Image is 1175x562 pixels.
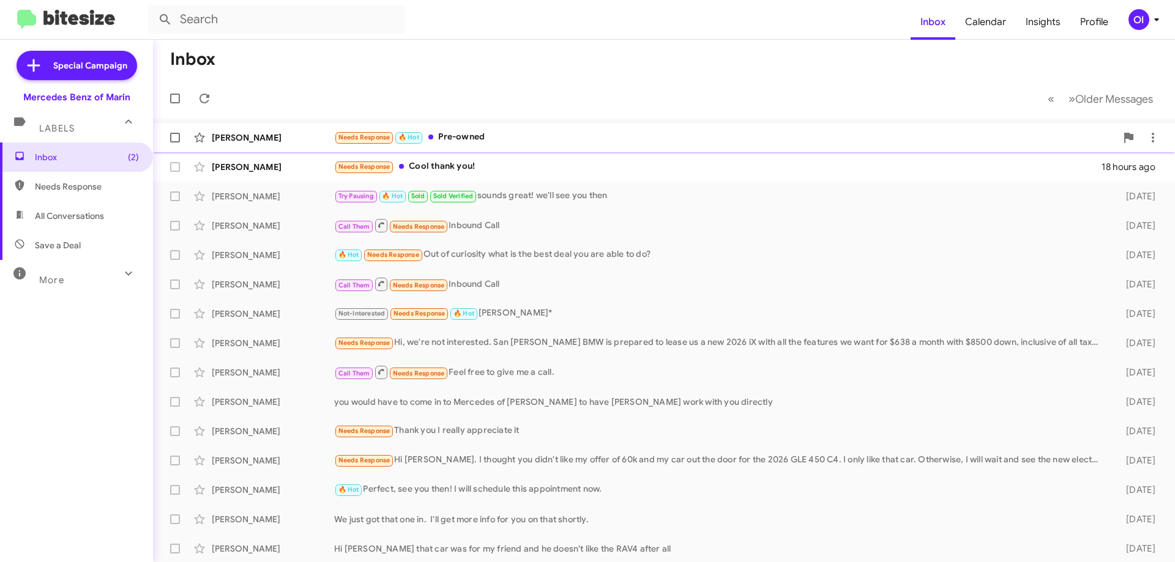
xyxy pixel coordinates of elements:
div: [PERSON_NAME] [212,278,334,290]
span: Needs Response [35,180,139,193]
span: Call Them [338,281,370,289]
div: [DATE] [1106,454,1165,467]
div: [PERSON_NAME] [212,161,334,173]
span: Sold [411,192,425,200]
div: [PERSON_NAME] [212,454,334,467]
span: Needs Response [338,133,390,141]
div: [PERSON_NAME] [212,366,334,379]
div: [DATE] [1106,190,1165,202]
span: Needs Response [393,223,445,231]
div: Thank you I really appreciate it [334,424,1106,438]
span: Sold Verified [433,192,474,200]
div: Inbound Call [334,218,1106,233]
div: Hi [PERSON_NAME] that car was for my friend and he doesn't like the RAV4 after all [334,542,1106,555]
input: Search [148,5,405,34]
a: Special Campaign [17,51,137,80]
div: [PERSON_NAME] [212,249,334,261]
span: Needs Response [367,251,419,259]
a: Profile [1070,4,1118,40]
div: [PERSON_NAME]* [334,306,1106,320]
div: [DATE] [1106,484,1165,496]
span: Needs Response [393,281,445,289]
div: Hi, we're not interested. San [PERSON_NAME] BMW is prepared to lease us a new 2026 iX with all th... [334,336,1106,350]
div: [PERSON_NAME] [212,337,334,349]
div: Feel free to give me a call. [334,364,1106,380]
div: [DATE] [1106,513,1165,525]
div: Inbound Call [334,276,1106,292]
span: Needs Response [338,427,390,435]
div: [DATE] [1106,542,1165,555]
button: Previous [1040,86,1062,111]
span: Not-Interested [338,309,386,317]
div: [DATE] [1106,308,1165,320]
span: 🔥 Hot [398,133,419,141]
div: Out of curiosity what is the best deal you are able to do? [334,248,1106,262]
span: Inbox [35,151,139,163]
div: [DATE] [1106,337,1165,349]
span: All Conversations [35,210,104,222]
span: Special Campaign [53,59,127,72]
div: Hi [PERSON_NAME]. I thought you didn't like my offer of 60k and my car out the door for the 2026 ... [334,453,1106,467]
nav: Page navigation example [1041,86,1160,111]
div: Pre-owned [334,130,1116,144]
span: Call Them [338,369,370,377]
a: Inbox [911,4,955,40]
div: [PERSON_NAME] [212,425,334,437]
span: Save a Deal [35,239,81,251]
div: [DATE] [1106,366,1165,379]
span: More [39,275,64,286]
div: [PERSON_NAME] [212,220,334,232]
div: Mercedes Benz of Marin [23,91,130,103]
span: Call Them [338,223,370,231]
div: OI [1128,9,1149,30]
span: 🔥 Hot [453,309,474,317]
div: Cool thank you! [334,160,1102,174]
div: [DATE] [1106,220,1165,232]
span: Needs Response [338,163,390,171]
h1: Inbox [170,50,215,69]
div: 18 hours ago [1102,161,1165,173]
button: OI [1118,9,1162,30]
div: [PERSON_NAME] [212,396,334,408]
div: [PERSON_NAME] [212,542,334,555]
a: Calendar [955,4,1016,40]
span: » [1069,91,1075,106]
div: [PERSON_NAME] [212,190,334,202]
div: [DATE] [1106,278,1165,290]
div: [DATE] [1106,396,1165,408]
span: 🔥 Hot [338,486,359,494]
div: [PERSON_NAME] [212,484,334,496]
div: Perfect, see you then! I will schedule this appointment now. [334,483,1106,497]
a: Insights [1016,4,1070,40]
span: Try Pausing [338,192,374,200]
span: 🔥 Hot [338,251,359,259]
span: Needs Response [393,369,445,377]
span: Needs Response [338,339,390,347]
span: (2) [128,151,139,163]
span: Older Messages [1075,92,1153,106]
span: Needs Response [394,309,446,317]
span: Needs Response [338,456,390,464]
span: Labels [39,123,75,134]
span: 🔥 Hot [382,192,403,200]
div: sounds great! we'll see you then [334,189,1106,203]
button: Next [1061,86,1160,111]
div: you would have to come in to Mercedes of [PERSON_NAME] to have [PERSON_NAME] work with you directly [334,396,1106,408]
div: [DATE] [1106,425,1165,437]
span: « [1048,91,1054,106]
div: [PERSON_NAME] [212,131,334,144]
div: [PERSON_NAME] [212,513,334,525]
div: We just got that one in. I'll get more info for you on that shortly. [334,513,1106,525]
div: [DATE] [1106,249,1165,261]
div: [PERSON_NAME] [212,308,334,320]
